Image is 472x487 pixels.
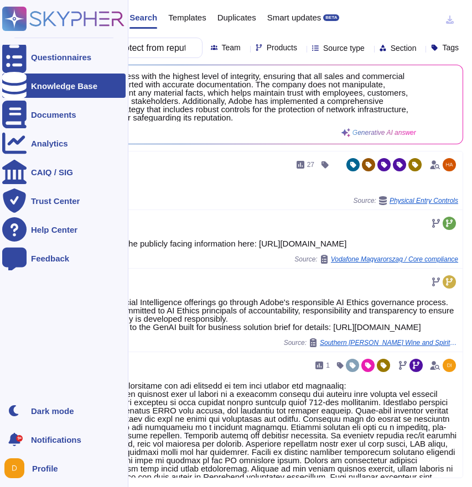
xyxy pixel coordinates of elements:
[331,256,458,263] span: Vodafone Magyarorszag / Core compliance
[217,13,256,22] span: Duplicates
[31,197,80,205] div: Trust Center
[31,53,91,61] div: Questionnaires
[267,13,321,22] span: Smart updates
[16,435,23,442] div: 9+
[352,129,416,136] span: Generative AI answer
[267,44,297,51] span: Products
[31,168,73,176] div: CAIQ / SIG
[31,226,77,234] div: Help Center
[83,298,458,331] div: Adobe Artificial Intelligence offerings go through Adobe's responsible AI Ethics governance proce...
[31,436,81,444] span: Notifications
[129,13,157,22] span: Search
[284,338,458,347] span: Source:
[2,45,126,69] a: Questionnaires
[32,464,58,473] span: Profile
[323,14,339,21] div: BETA
[45,72,416,122] span: Adobe conducts business with the highest level of integrity, ensuring that all sales and commerci...
[2,456,32,480] button: user
[31,254,69,263] div: Feedback
[391,44,417,52] span: Section
[442,44,459,51] span: Tags
[323,44,365,52] span: Source type
[168,13,206,22] span: Templates
[390,197,458,204] span: Physical Entry Controls
[4,458,24,478] img: user
[83,181,458,189] div: No
[31,111,76,119] div: Documents
[2,131,126,155] a: Analytics
[31,407,74,415] div: Dark mode
[2,246,126,270] a: Feedback
[326,362,330,369] span: 1
[2,102,126,127] a: Documents
[222,44,241,51] span: Team
[2,217,126,242] a: Help Center
[83,239,458,248] div: Please see the publicly facing information here: [URL][DOMAIN_NAME]
[31,82,97,90] div: Knowledge Base
[31,139,68,148] div: Analytics
[294,255,458,264] span: Source:
[320,339,458,346] span: Southern [PERSON_NAME] Wine and Spirits / Copy of TPRM Questionnaire (1)
[2,188,126,213] a: Trust Center
[443,158,456,171] img: user
[307,161,314,168] span: 27
[443,359,456,372] img: user
[354,196,458,205] span: Source:
[2,160,126,184] a: CAIQ / SIG
[2,74,126,98] a: Knowledge Base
